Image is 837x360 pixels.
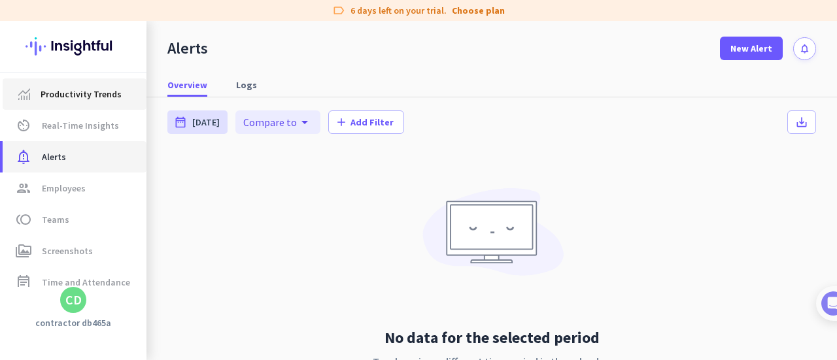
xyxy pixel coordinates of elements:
[3,235,146,267] a: perm_mediaScreenshots
[3,172,146,204] a: groupEmployees
[3,267,146,298] a: event_noteTime and Attendance
[350,116,394,129] span: Add Filter
[174,116,187,129] i: date_range
[417,178,567,295] img: No data
[799,43,810,54] i: notifications
[720,37,783,60] button: New Alert
[3,78,146,110] a: menu-itemProductivity Trends
[192,116,220,129] span: [DATE]
[42,180,86,196] span: Employees
[332,4,345,17] i: label
[16,118,31,133] i: av_timer
[335,116,348,129] i: add
[65,293,82,306] div: CD
[16,274,31,290] i: event_note
[3,141,146,172] a: notification_importantAlerts
[18,88,30,100] img: menu-item
[243,116,297,129] span: Compare to
[16,212,31,227] i: toll
[3,110,146,141] a: av_timerReal-Time Insights
[452,4,505,17] a: Choose plan
[328,110,404,134] button: addAdd Filter
[236,78,257,91] span: Logs
[16,180,31,196] i: group
[297,114,313,130] i: arrow_drop_down
[42,149,66,165] span: Alerts
[42,274,130,290] span: Time and Attendance
[16,243,31,259] i: perm_media
[42,118,119,133] span: Real-Time Insights
[167,39,208,58] div: Alerts
[787,110,816,134] button: save_alt
[42,243,93,259] span: Screenshots
[373,327,611,348] h2: No data for the selected period
[26,21,121,72] img: Insightful logo
[167,78,207,91] span: Overview
[730,42,772,55] span: New Alert
[795,116,808,129] i: save_alt
[16,149,31,165] i: notification_important
[42,212,69,227] span: Teams
[3,204,146,235] a: tollTeams
[41,86,122,102] span: Productivity Trends
[793,37,816,60] button: notifications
